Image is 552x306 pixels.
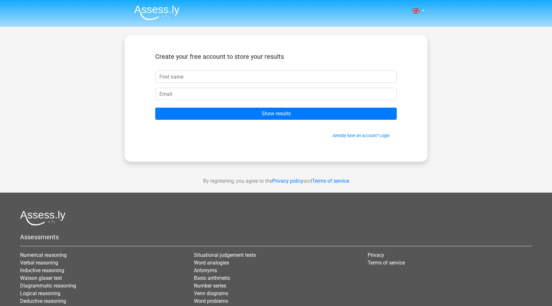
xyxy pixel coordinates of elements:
[194,290,228,296] a: Venn diagrams
[20,275,62,281] a: Watson glaser test
[368,260,405,266] a: Terms of service
[194,260,229,266] a: Word analogies
[155,53,397,60] h5: Create your free account to store your results
[155,88,397,100] input: Email
[20,210,65,226] img: Assessly logo
[312,178,349,184] a: Terms of service
[20,233,532,241] h5: Assessments
[155,108,397,120] input: Show results
[155,71,397,83] input: First name
[333,133,389,138] a: Already have an account? Login
[194,267,217,273] a: Antonyms
[20,252,67,258] a: Numerical reasoning
[368,252,384,258] a: Privacy
[20,283,76,289] a: Diagrammatic reasoning
[20,290,60,296] a: Logical reasoning
[194,298,228,304] a: Word problems
[194,275,230,281] a: Basic arithmetic
[194,252,256,258] a: Situational judgement tests
[134,5,180,20] img: Assessly
[194,283,226,289] a: Number series
[272,178,303,184] a: Privacy policy
[20,260,58,266] a: Verbal reasoning
[20,298,66,304] a: Deductive reasoning
[20,267,64,273] a: Inductive reasoning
